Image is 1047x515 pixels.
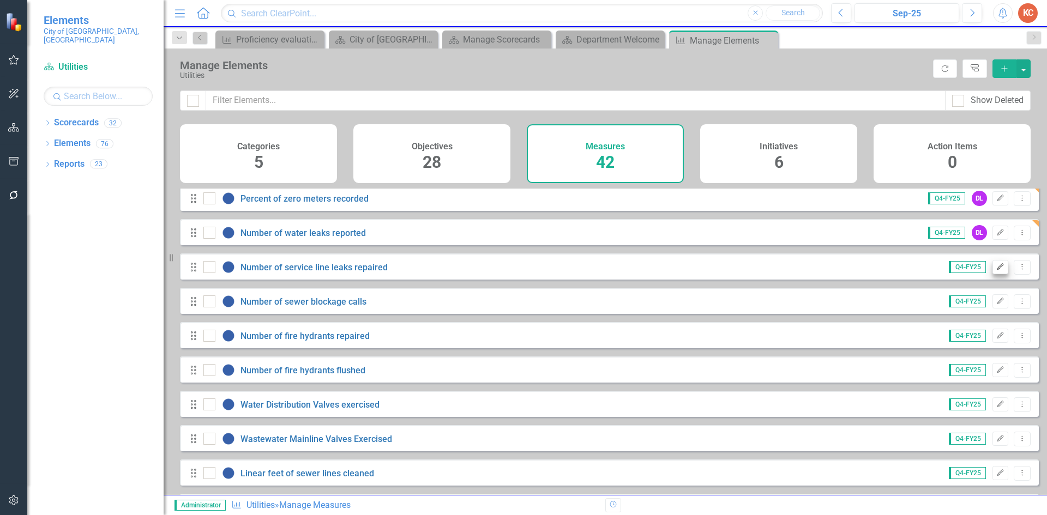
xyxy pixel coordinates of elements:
div: » Manage Measures [231,499,597,512]
a: Number of fire hydrants repaired [240,331,370,341]
a: Number of fire hydrants flushed [240,365,365,375]
span: Q4-FY25 [949,467,986,479]
a: Percent of zero meters recorded [240,193,369,204]
input: Search ClearPoint... [221,4,823,23]
h4: Categories [237,142,280,152]
a: Proficiency evaluations [218,33,322,46]
img: No data [222,295,235,308]
span: Q4-FY25 [949,398,986,410]
a: Scorecards [54,117,99,129]
img: No data [222,329,235,342]
span: Q4-FY25 [928,227,965,239]
div: City of [GEOGRAPHIC_DATA] [350,33,435,46]
img: No data [222,226,235,239]
div: Utilities [180,71,928,80]
span: 28 [423,153,441,172]
img: No data [222,192,235,205]
div: DL [972,225,987,240]
div: 23 [90,160,107,169]
span: Q4-FY25 [928,192,965,204]
div: Proficiency evaluations [236,33,322,46]
a: Wastewater Mainline Valves Exercised [240,434,392,444]
div: Sep-25 [858,7,955,20]
span: Q4-FY25 [949,261,986,273]
span: Elements [44,14,153,27]
h4: Initiatives [760,142,798,152]
a: City of [GEOGRAPHIC_DATA] [332,33,435,46]
a: Number of service line leaks repaired [240,262,388,272]
a: Linear feet of sewer lines cleaned [240,468,374,478]
span: 42 [596,153,615,172]
div: DL [972,191,987,206]
a: Reports [54,158,85,171]
input: Filter Elements... [206,90,946,111]
span: Search [781,8,805,17]
h4: Measures [586,142,625,152]
a: Utilities [44,61,153,74]
h4: Action Items [928,142,977,152]
img: ClearPoint Strategy [5,11,26,32]
span: Q4-FY25 [949,330,986,342]
h4: Objectives [412,142,453,152]
input: Search Below... [44,87,153,106]
img: No data [222,260,235,274]
div: 76 [96,139,113,148]
span: Q4-FY25 [949,295,986,307]
span: Q4-FY25 [949,433,986,445]
a: Utilities [246,500,275,510]
a: Elements [54,137,91,150]
div: Department Welcome [576,33,662,46]
div: 32 [104,118,122,128]
img: No data [222,363,235,377]
span: 0 [948,153,957,172]
a: Water Distribution Valves exercised [240,399,380,410]
div: Manage Elements [690,34,775,47]
img: No data [222,466,235,480]
small: City of [GEOGRAPHIC_DATA], [GEOGRAPHIC_DATA] [44,27,153,45]
div: Show Deleted [971,94,1024,107]
a: Number of water leaks reported [240,228,366,238]
span: Administrator [174,500,226,511]
button: Search [766,5,820,21]
button: KC [1018,3,1038,23]
span: 6 [774,153,784,172]
img: No data [222,398,235,411]
span: 5 [254,153,263,172]
div: Manage Elements [180,59,928,71]
a: Number of sewer blockage calls [240,296,366,307]
span: Q4-FY25 [949,364,986,376]
img: No data [222,432,235,445]
button: Sep-25 [855,3,959,23]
